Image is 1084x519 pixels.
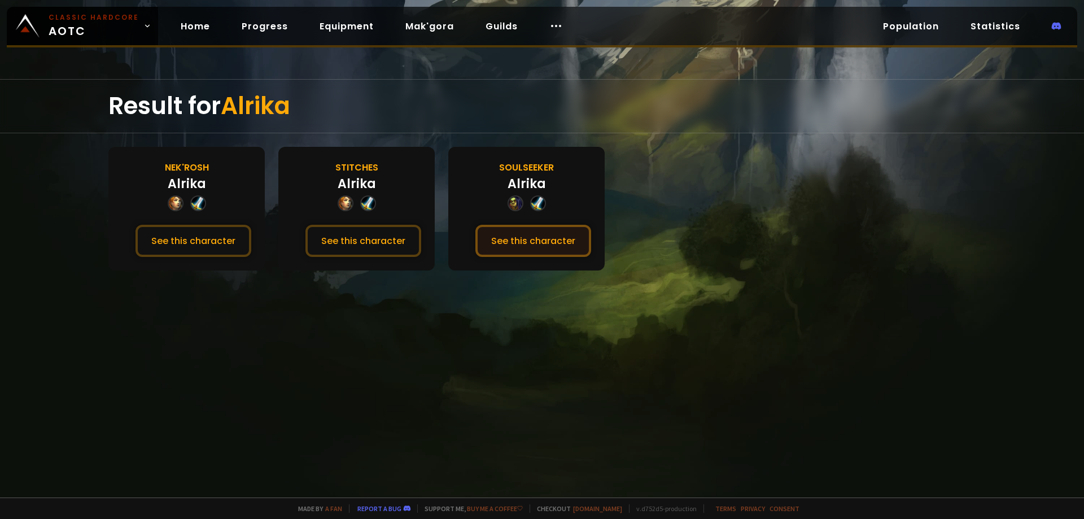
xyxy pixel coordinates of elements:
div: Soulseeker [499,160,554,175]
a: Consent [770,504,799,513]
span: Alrika [221,89,290,123]
span: Support me, [417,504,523,513]
div: Stitches [335,160,378,175]
a: Statistics [961,15,1029,38]
a: Home [172,15,219,38]
a: Guilds [477,15,527,38]
a: a fan [325,504,342,513]
span: Made by [291,504,342,513]
div: Nek'Rosh [165,160,209,175]
span: Checkout [530,504,622,513]
a: Classic HardcoreAOTC [7,7,158,45]
small: Classic Hardcore [49,12,139,23]
a: Population [874,15,948,38]
a: Progress [233,15,297,38]
div: Alrika [168,175,206,193]
span: v. d752d5 - production [629,504,697,513]
div: Alrika [338,175,376,193]
div: Alrika [508,175,546,193]
a: [DOMAIN_NAME] [573,504,622,513]
a: Report a bug [357,504,401,513]
a: Mak'gora [396,15,463,38]
button: See this character [305,225,421,257]
div: Result for [108,80,976,133]
a: Buy me a coffee [467,504,523,513]
span: AOTC [49,12,139,40]
button: See this character [135,225,251,257]
a: Terms [715,504,736,513]
button: See this character [475,225,591,257]
a: Equipment [311,15,383,38]
a: Privacy [741,504,765,513]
